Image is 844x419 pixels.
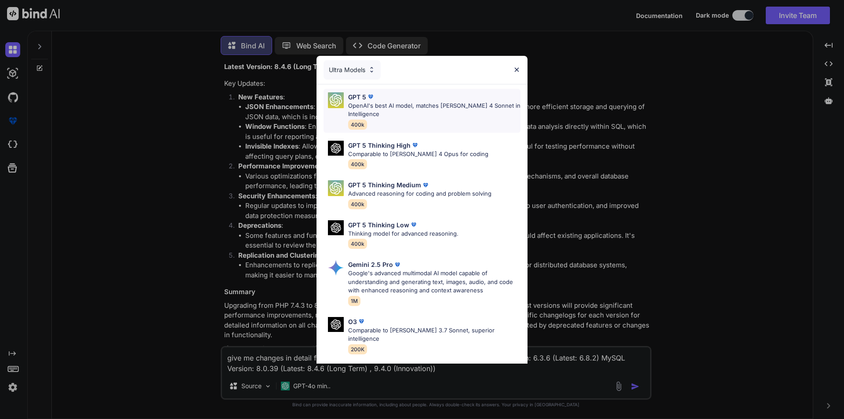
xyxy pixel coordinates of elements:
[324,60,381,80] div: Ultra Models
[348,150,488,159] p: Comparable to [PERSON_NAME] 4 Opus for coding
[513,66,520,73] img: close
[348,189,491,198] p: Advanced reasoning for coding and problem solving
[411,141,419,149] img: premium
[348,159,367,169] span: 400k
[348,92,366,102] p: GPT 5
[328,317,344,332] img: Pick Models
[328,180,344,196] img: Pick Models
[348,296,360,306] span: 1M
[348,344,367,354] span: 200K
[348,120,367,130] span: 400k
[348,230,458,238] p: Thinking model for advanced reasoning.
[348,141,411,150] p: GPT 5 Thinking High
[421,181,430,189] img: premium
[328,260,344,276] img: Pick Models
[348,260,393,269] p: Gemini 2.5 Pro
[328,92,344,108] img: Pick Models
[328,141,344,156] img: Pick Models
[348,102,520,119] p: OpenAI's best AI model, matches [PERSON_NAME] 4 Sonnet in Intelligence
[409,220,418,229] img: premium
[348,269,520,295] p: Google's advanced multimodal AI model capable of understanding and generating text, images, audio...
[348,180,421,189] p: GPT 5 Thinking Medium
[366,92,375,101] img: premium
[357,317,366,326] img: premium
[348,326,520,343] p: Comparable to [PERSON_NAME] 3.7 Sonnet, superior intelligence
[348,199,367,209] span: 400k
[348,220,409,230] p: GPT 5 Thinking Low
[368,66,375,73] img: Pick Models
[348,239,367,249] span: 400k
[348,317,357,326] p: O3
[393,260,402,269] img: premium
[328,220,344,236] img: Pick Models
